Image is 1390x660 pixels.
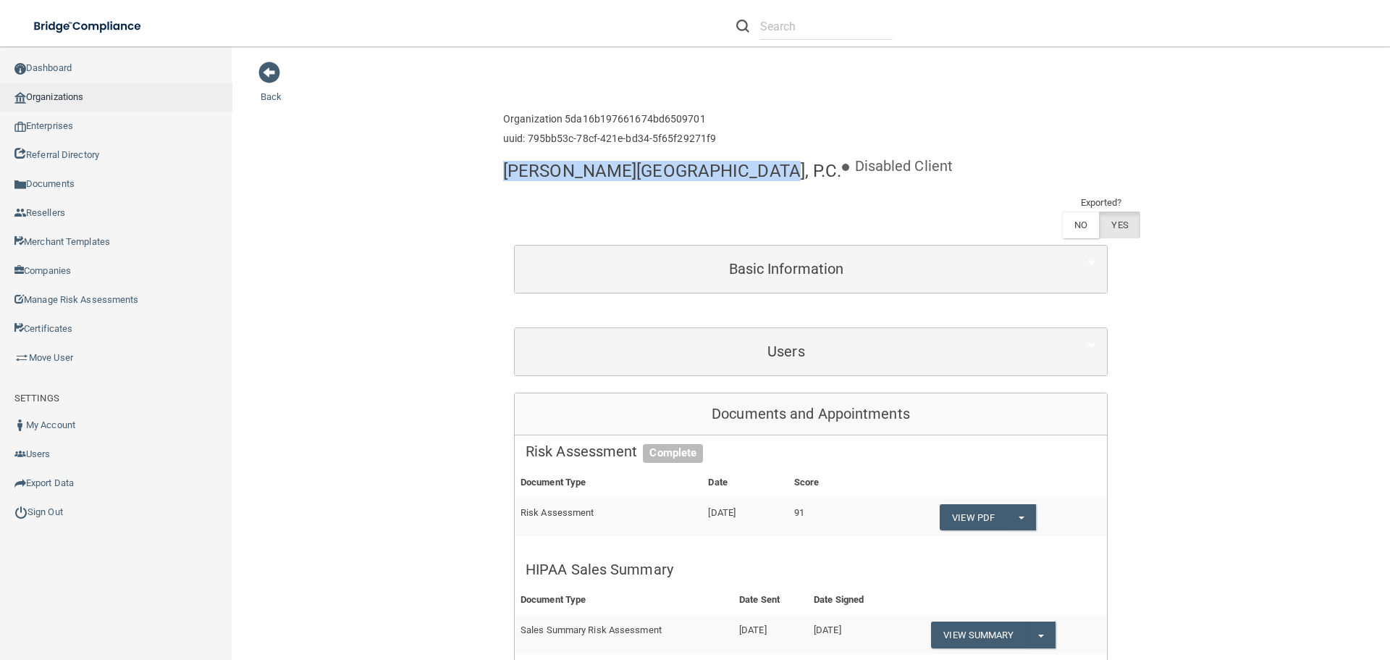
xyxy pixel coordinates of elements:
h4: [PERSON_NAME][GEOGRAPHIC_DATA], P.C. [503,162,842,180]
label: NO [1062,212,1099,238]
img: ic_dashboard_dark.d01f4a41.png [14,63,26,75]
a: Back [261,74,282,102]
div: Documents and Appointments [515,393,1107,435]
img: ic-search.3b580494.png [736,20,749,33]
img: organization-icon.f8decf85.png [14,92,26,104]
h6: uuid: 795bb53c-78cf-421e-bd34-5f65f29271f9 [503,133,716,144]
th: Date [702,468,788,498]
img: icon-documents.8dae5593.png [14,179,26,191]
img: enterprise.0d942306.png [14,122,26,132]
label: YES [1099,212,1140,238]
a: Basic Information [526,253,1096,285]
img: ic_user_dark.df1a06c3.png [14,419,26,431]
th: Date Sent [733,585,808,615]
h5: HIPAA Sales Summary [526,561,1096,577]
h5: Risk Assessment [526,443,1096,459]
td: Sales Summary Risk Assessment [515,615,733,654]
th: Document Type [515,585,733,615]
td: [DATE] [808,615,896,654]
span: Complete [643,444,703,463]
img: bridge_compliance_login_screen.278c3ca4.svg [22,12,155,41]
th: Score [788,468,869,498]
td: [DATE] [702,498,788,537]
img: icon-users.e205127d.png [14,448,26,460]
img: ic_reseller.de258add.png [14,207,26,219]
a: View Summary [931,622,1025,648]
td: [DATE] [733,615,808,654]
iframe: Drift Widget Chat Controller [1140,557,1373,615]
p: Disabled Client [855,153,953,180]
th: Document Type [515,468,702,498]
a: Users [526,335,1096,368]
td: Exported? [1062,194,1140,212]
h5: Basic Information [526,261,1047,277]
td: Risk Assessment [515,498,702,537]
h6: Organization 5da16b197661674bd6509701 [503,114,716,125]
img: briefcase.64adab9b.png [14,351,29,365]
img: icon-export.b9366987.png [14,477,26,489]
td: 91 [788,498,869,537]
input: Search [760,13,893,40]
label: SETTINGS [14,390,59,407]
img: ic_power_dark.7ecde6b1.png [14,506,28,519]
a: View PDF [940,504,1006,531]
th: Date Signed [808,585,896,615]
h5: Users [526,343,1047,359]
